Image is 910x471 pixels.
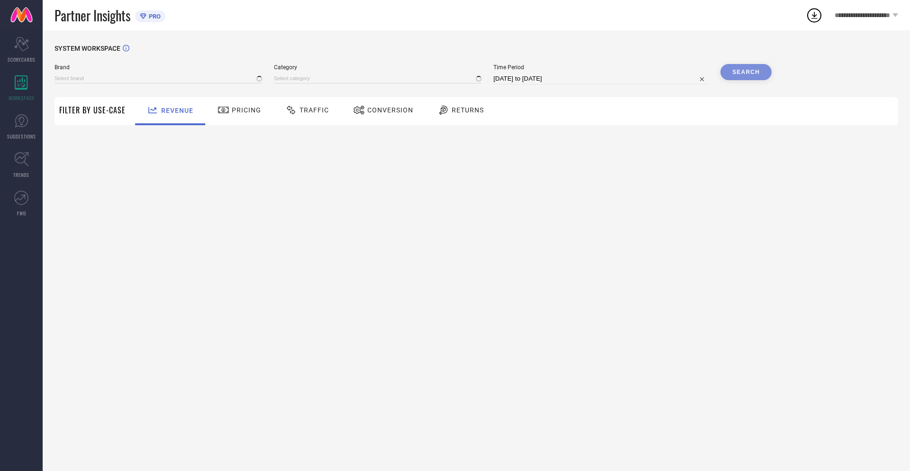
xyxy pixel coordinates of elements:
[59,104,126,116] span: Filter By Use-Case
[55,74,262,83] input: Select brand
[806,7,823,24] div: Open download list
[55,45,120,52] span: SYSTEM WORKSPACE
[232,106,261,114] span: Pricing
[493,64,709,71] span: Time Period
[55,64,262,71] span: Brand
[493,73,709,84] input: Select time period
[452,106,484,114] span: Returns
[9,94,35,102] span: WORKSPACE
[146,13,161,20] span: PRO
[161,107,193,114] span: Revenue
[300,106,329,114] span: Traffic
[17,210,26,217] span: FWD
[8,56,36,63] span: SCORECARDS
[274,74,482,83] input: Select category
[55,6,130,25] span: Partner Insights
[367,106,413,114] span: Conversion
[7,133,36,140] span: SUGGESTIONS
[13,171,29,178] span: TRENDS
[274,64,482,71] span: Category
